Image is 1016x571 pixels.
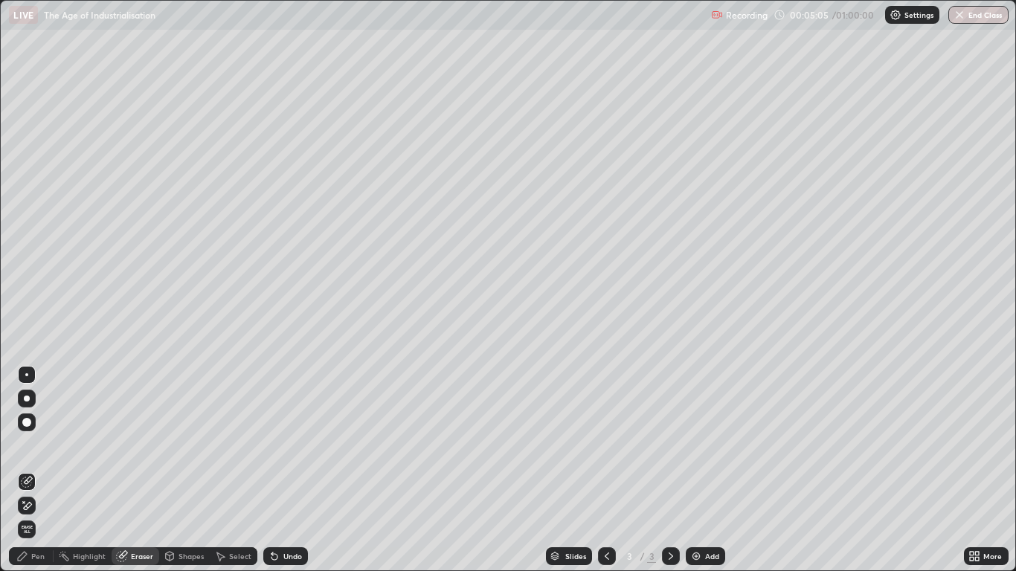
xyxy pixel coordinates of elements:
[690,550,702,562] img: add-slide-button
[640,552,644,561] div: /
[890,9,901,21] img: class-settings-icons
[726,10,768,21] p: Recording
[711,9,723,21] img: recording.375f2c34.svg
[31,552,45,560] div: Pen
[904,11,933,19] p: Settings
[647,549,656,563] div: 3
[131,552,153,560] div: Eraser
[229,552,251,560] div: Select
[948,6,1009,24] button: End Class
[954,9,965,21] img: end-class-cross
[622,552,637,561] div: 3
[565,552,586,560] div: Slides
[283,552,302,560] div: Undo
[179,552,204,560] div: Shapes
[44,9,155,21] p: The Age of Industrialisation
[705,552,719,560] div: Add
[13,9,33,21] p: LIVE
[73,552,106,560] div: Highlight
[983,552,1002,560] div: More
[19,525,35,534] span: Erase all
